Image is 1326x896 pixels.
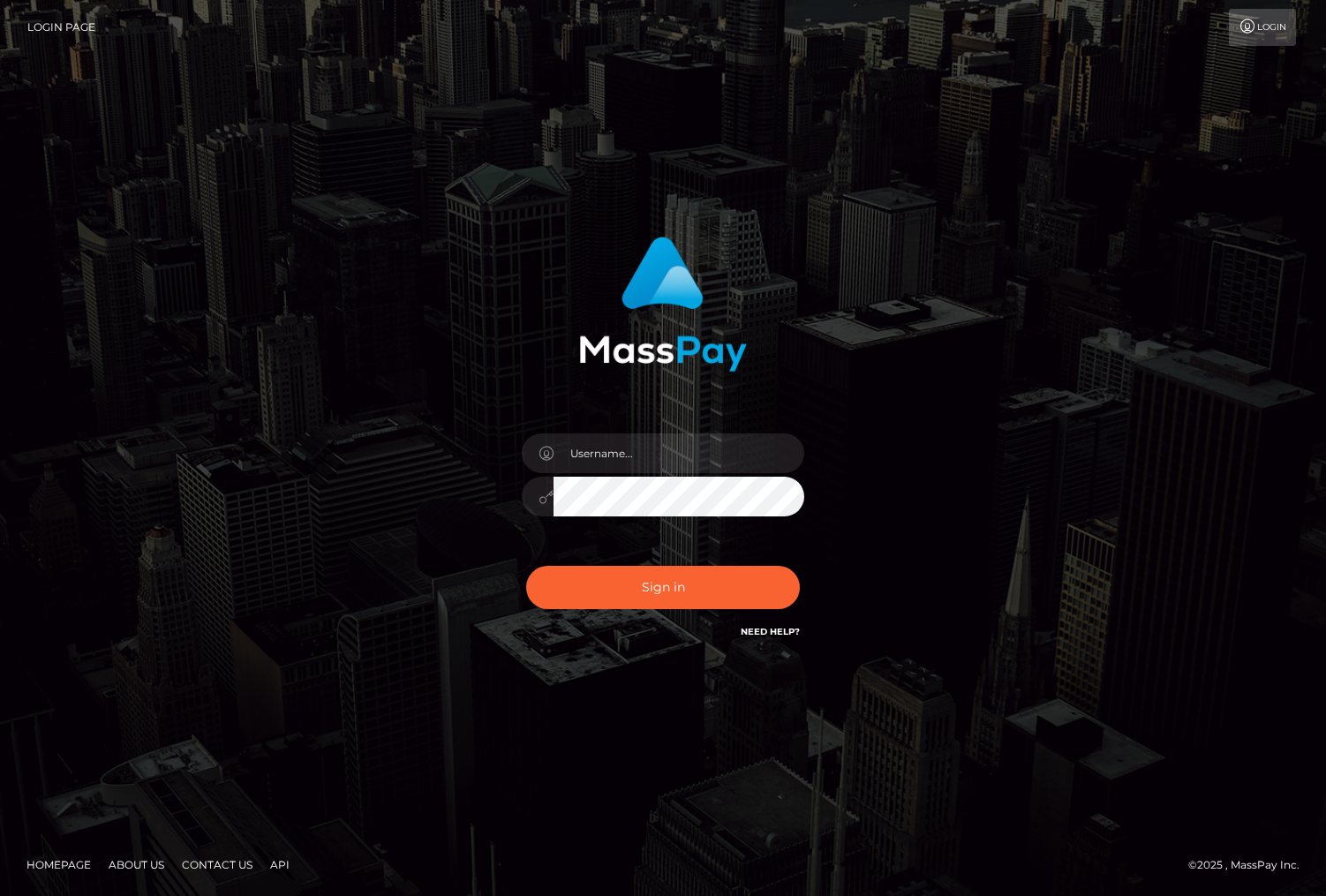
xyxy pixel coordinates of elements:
[1188,855,1313,875] div: © 2025 , MassPay Inc.
[554,433,804,473] input: Username...
[102,851,171,878] a: About Us
[1229,9,1296,46] a: Login
[19,851,98,878] a: Homepage
[27,9,95,46] a: Login Page
[741,626,800,637] a: Need Help?
[579,237,747,372] img: MassPay Login
[175,851,260,878] a: Contact Us
[526,566,800,609] button: Sign in
[263,851,297,878] a: API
